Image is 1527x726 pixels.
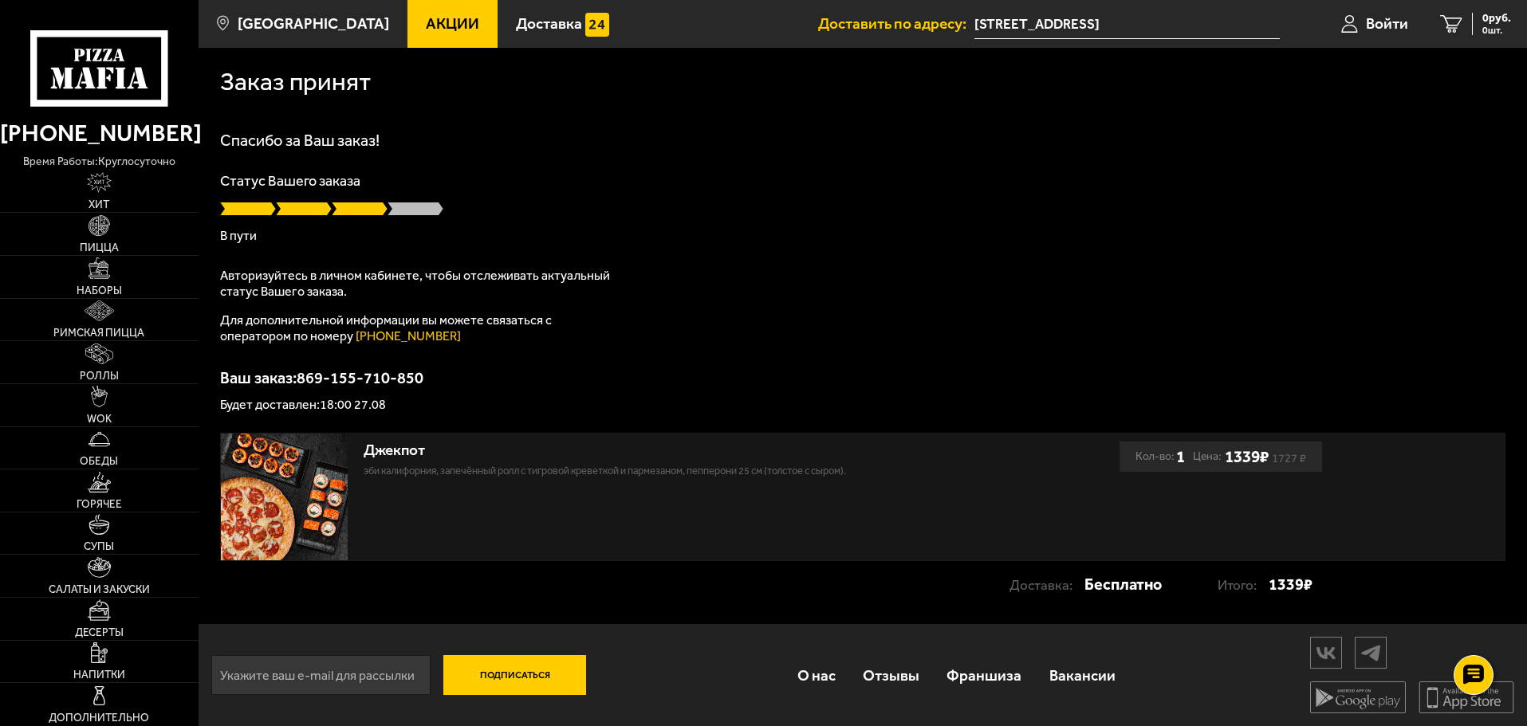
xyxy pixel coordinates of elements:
span: Салаты и закуски [49,584,150,595]
span: 0 шт. [1482,26,1511,35]
img: tg [1356,639,1386,667]
span: Роллы [80,371,119,382]
a: Франшиза [933,649,1035,701]
input: Ваш адрес доставки [974,10,1280,39]
button: Подписаться [443,655,587,695]
input: Укажите ваш e-mail для рассылки [211,655,431,695]
a: О нас [783,649,848,701]
strong: 1339 ₽ [1269,569,1313,599]
a: [PHONE_NUMBER] [356,328,461,343]
strong: Бесплатно [1084,569,1162,599]
p: Итого: [1218,570,1269,600]
span: Дополнительно [49,712,149,724]
p: Для дополнительной информации вы можете связаться с оператором по номеру [220,312,619,344]
img: vk [1311,639,1341,667]
span: Горячее [77,499,122,510]
p: Будет доставлен: 18:00 27.08 [220,398,1505,411]
span: Десерты [75,627,124,638]
span: Пицца [80,242,119,253]
span: Напитки [73,669,125,681]
span: Супы [84,541,114,552]
span: Цена: [1193,441,1222,472]
span: Доставка [516,16,582,31]
span: WOK [87,414,112,425]
s: 1727 ₽ [1272,454,1306,462]
span: Доставить по адресу: [818,16,974,31]
span: Россия, Ленинградская область, Всеволожский район, деревня Новое Девяткино, Арсенальная улица, 6 [974,10,1280,39]
div: Джекпот [364,441,966,460]
span: Римская пицца [53,328,144,339]
span: [GEOGRAPHIC_DATA] [238,16,389,31]
b: 1 [1176,441,1185,472]
p: В пути [220,230,1505,242]
span: Войти [1366,16,1408,31]
h1: Спасибо за Ваш заказ! [220,132,1505,148]
a: Отзывы [849,649,933,701]
span: Хит [89,199,109,210]
span: Обеды [80,456,118,467]
span: Наборы [77,285,122,296]
h1: Заказ принят [220,69,371,95]
span: Акции [426,16,479,31]
p: Эби Калифорния, Запечённый ролл с тигровой креветкой и пармезаном, Пепперони 25 см (толстое с сыр... [364,463,966,479]
span: 0 руб. [1482,13,1511,24]
p: Статус Вашего заказа [220,174,1505,188]
img: 15daf4d41897b9f0e9f617042186c801.svg [585,13,609,37]
div: Кол-во: [1135,441,1185,472]
p: Авторизуйтесь в личном кабинете, чтобы отслеживать актуальный статус Вашего заказа. [220,268,619,300]
p: Доставка: [1009,570,1084,600]
a: Вакансии [1036,649,1129,701]
p: Ваш заказ: 869-155-710-850 [220,370,1505,386]
b: 1339 ₽ [1225,446,1269,466]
